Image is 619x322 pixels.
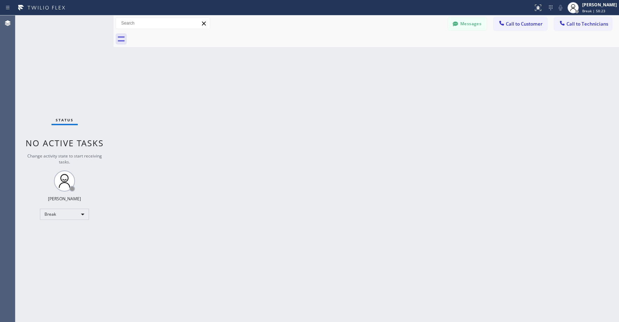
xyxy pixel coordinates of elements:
[26,137,104,149] span: No active tasks
[116,18,210,29] input: Search
[554,17,612,31] button: Call to Technicians
[582,2,617,8] div: [PERSON_NAME]
[566,21,608,27] span: Call to Technicians
[27,153,102,165] span: Change activity state to start receiving tasks.
[556,3,565,13] button: Mute
[56,118,74,122] span: Status
[494,17,547,31] button: Call to Customer
[448,17,487,31] button: Messages
[48,196,81,202] div: [PERSON_NAME]
[506,21,543,27] span: Call to Customer
[582,8,605,13] span: Break | 58:23
[40,209,89,220] div: Break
